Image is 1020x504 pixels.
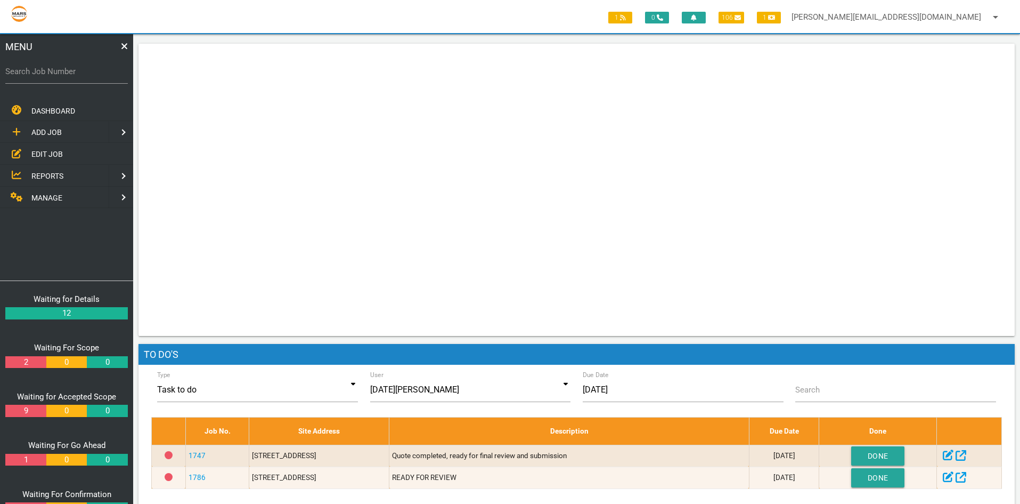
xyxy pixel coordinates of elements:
[5,356,46,369] a: 2
[249,445,389,467] td: [STREET_ADDRESS]
[22,490,111,499] a: Waiting For Confirmation
[392,472,746,483] p: READY FOR REVIEW
[46,356,87,369] a: 0
[87,454,127,466] a: 0
[189,451,206,460] a: 1747
[5,454,46,466] a: 1
[608,12,632,23] span: 1
[749,445,819,467] td: [DATE]
[34,343,99,353] a: Waiting For Scope
[31,129,62,137] span: ADD JOB
[46,405,87,417] a: 0
[819,418,937,445] th: Done
[157,370,170,380] label: Type
[185,418,249,445] th: Job No.
[749,467,819,489] td: [DATE]
[645,12,669,23] span: 0
[46,454,87,466] a: 0
[389,418,749,445] th: Description
[392,450,746,461] p: Quote completed, ready for final review and submission
[719,12,744,23] span: 106
[31,172,63,180] span: REPORTS
[757,12,781,23] span: 1
[87,356,127,369] a: 0
[851,468,904,487] button: Done
[5,307,128,319] a: 12
[851,446,904,466] button: Done
[249,467,389,489] td: [STREET_ADDRESS]
[28,441,105,450] a: Waiting For Go Ahead
[5,66,128,78] label: Search Job Number
[749,418,819,445] th: Due Date
[583,370,609,380] label: Due Date
[31,194,62,202] span: MANAGE
[5,39,32,54] span: MENU
[795,384,820,396] label: Search
[249,418,389,445] th: Site Address
[189,473,206,482] a: 1786
[11,5,28,22] img: s3file
[370,370,383,380] label: User
[17,392,116,402] a: Waiting for Accepted Scope
[31,107,75,115] span: DASHBOARD
[138,344,1015,365] h1: To Do's
[31,150,63,158] span: EDIT JOB
[87,405,127,417] a: 0
[5,405,46,417] a: 9
[34,294,100,304] a: Waiting for Details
